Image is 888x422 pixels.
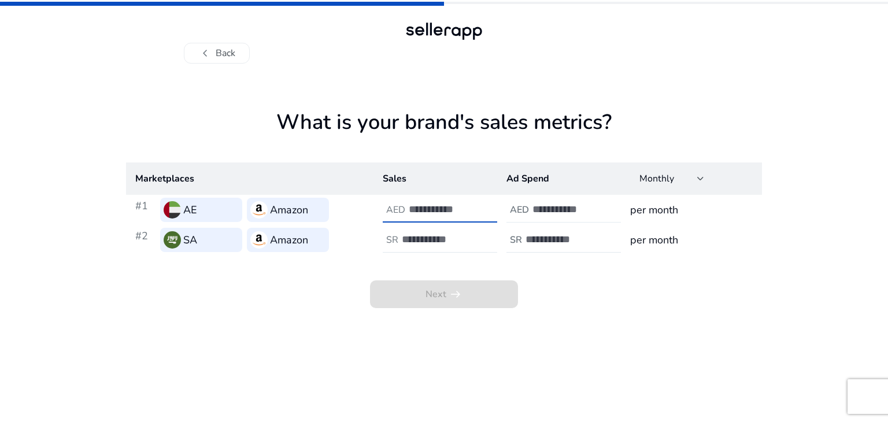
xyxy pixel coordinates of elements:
[386,235,398,246] h4: SR
[164,231,181,249] img: sa.svg
[270,232,308,248] h3: Amazon
[510,205,529,216] h4: AED
[386,205,405,216] h4: AED
[630,202,753,218] h3: per month
[373,162,497,195] th: Sales
[135,228,156,252] h3: #2
[164,201,181,219] img: ae.svg
[183,202,197,218] h3: AE
[270,202,308,218] h3: Amazon
[630,232,753,248] h3: per month
[639,172,674,185] span: Monthly
[126,110,762,162] h1: What is your brand's sales metrics?
[135,198,156,222] h3: #1
[198,46,212,60] span: chevron_left
[510,235,522,246] h4: SR
[497,162,621,195] th: Ad Spend
[184,43,250,64] button: chevron_leftBack
[126,162,373,195] th: Marketplaces
[183,232,197,248] h3: SA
